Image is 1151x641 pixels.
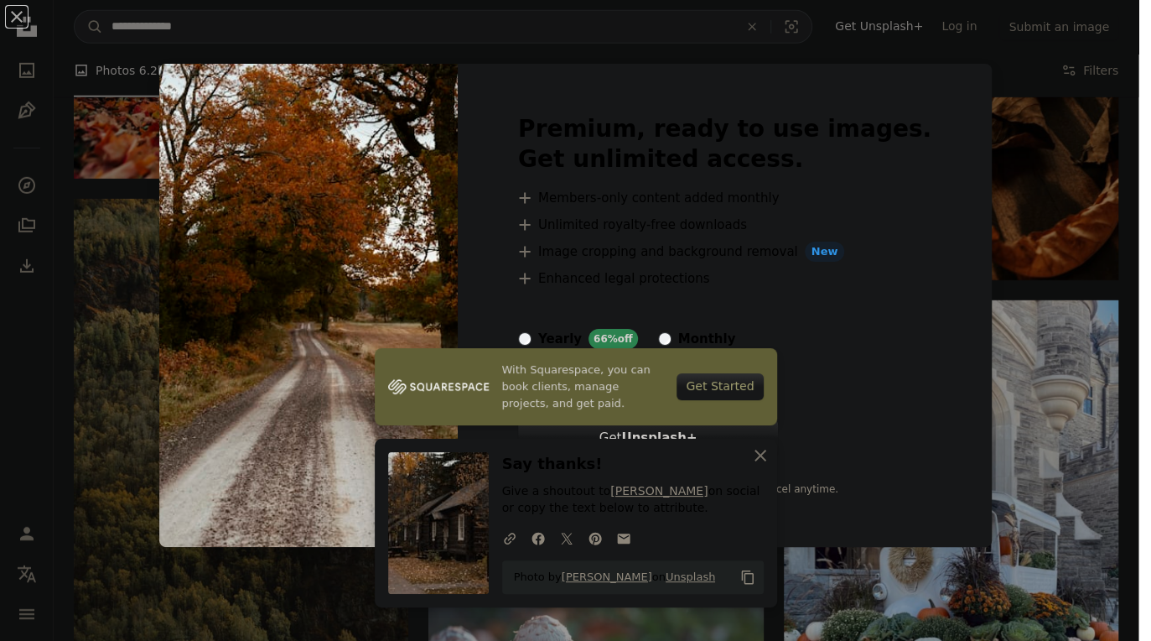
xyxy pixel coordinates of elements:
li: Unlimited royalty-free downloads [518,215,931,235]
a: Share on Twitter [552,522,581,554]
a: Unsplash [666,571,715,583]
button: Copy to clipboard [734,563,762,591]
a: [PERSON_NAME] [562,571,652,583]
a: Share on Pinterest [581,522,609,554]
img: file-1747939142011-51e5cc87e3c9 [388,374,489,399]
div: 66% off [588,329,638,349]
a: With Squarespace, you can book clients, manage projects, and get paid.Get Started [375,348,777,425]
input: yearly66%off [518,332,531,346]
li: Members-only content added monthly [518,188,931,208]
span: With Squarespace, you can book clients, manage projects, and get paid. [502,362,664,412]
p: Give a shoutout to on social or copy the text below to attribute. [502,483,764,517]
div: Get Started [677,373,763,400]
div: monthly [678,329,736,349]
li: Enhanced legal protections [518,268,931,289]
li: Image cropping and background removal [518,242,931,262]
a: [PERSON_NAME] [610,484,708,498]
img: premium_photo-1697644694639-e354e4f1131f [159,64,458,547]
a: Share over email [609,522,638,554]
input: monthly [658,332,671,346]
span: New [805,242,845,262]
span: Photo by on [506,564,716,591]
h2: Premium, ready to use images. Get unlimited access. [518,114,931,175]
a: Share on Facebook [524,522,552,554]
h3: Say thanks! [502,452,764,477]
div: yearly [538,329,582,349]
